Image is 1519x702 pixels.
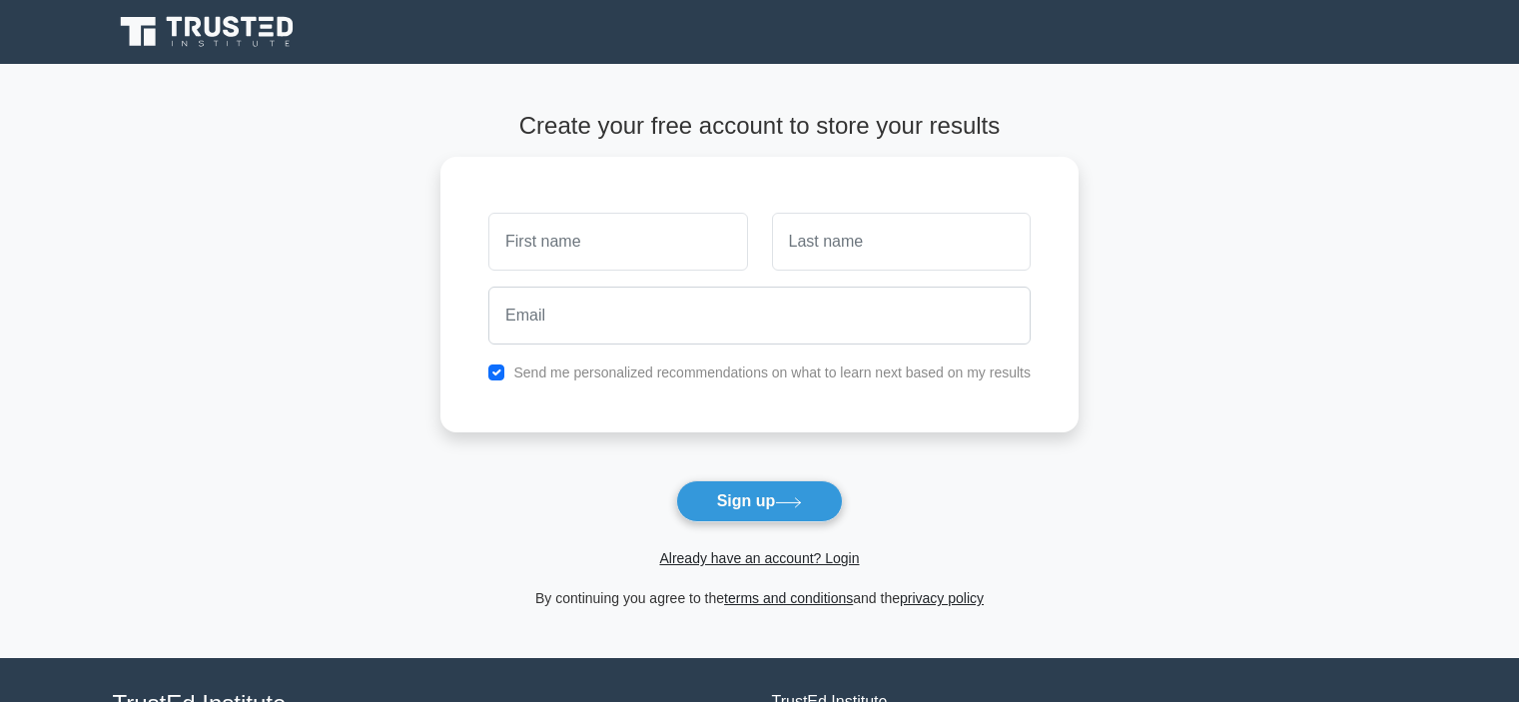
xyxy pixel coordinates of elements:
[676,480,844,522] button: Sign up
[724,590,853,606] a: terms and conditions
[488,213,747,271] input: First name
[772,213,1031,271] input: Last name
[428,586,1091,610] div: By continuing you agree to the and the
[513,364,1031,380] label: Send me personalized recommendations on what to learn next based on my results
[659,550,859,566] a: Already have an account? Login
[488,287,1031,345] input: Email
[900,590,984,606] a: privacy policy
[440,112,1079,141] h4: Create your free account to store your results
